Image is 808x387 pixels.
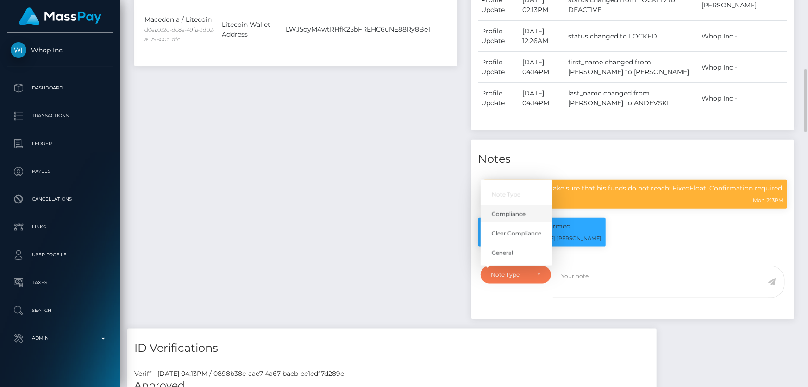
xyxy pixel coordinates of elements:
span: Clear Compliance [492,229,541,238]
td: [DATE] 04:14PM [519,52,565,83]
img: MassPay Logo [19,7,101,25]
td: first_name changed from [PERSON_NAME] to [PERSON_NAME] [565,52,699,83]
small: d0ea032d-dc8e-49fa-9d02-a079800b1dfc [144,26,214,43]
a: Search [7,299,113,322]
td: Whop Inc - [698,83,787,114]
a: Links [7,216,113,239]
p: Ledger [11,137,110,151]
td: Profile Update [478,83,520,114]
span: Whop Inc [7,46,113,54]
a: User Profile [7,243,113,266]
h4: Notes [478,151,788,167]
p: Transactions [11,109,110,123]
img: Whop Inc [11,42,26,58]
a: Taxes [7,271,113,294]
td: Litecoin Wallet Address [219,9,283,50]
a: Transactions [7,104,113,127]
p: Search [11,304,110,317]
p: User Profile [11,248,110,262]
a: Dashboard [7,76,113,100]
a: Payees [7,160,113,183]
td: Whop Inc - [698,21,787,52]
p: The user needs to make sure that his funds do not reach: FixedFloat. Confirmation required. [487,184,783,193]
td: LWJ5qyM4wtRHfK25bFREHC6uNE88Ry8Be1 [282,9,450,50]
small: Mon 2:13PM [753,197,783,203]
td: last_name changed from [PERSON_NAME] to ANDEVSKI [565,83,699,114]
p: Admin [11,331,110,345]
div: Veriff - [DATE] 04:13PM / 0898b38e-aae7-4a67-baeb-ee1edf7d289e [127,369,657,379]
td: [DATE] 04:14PM [519,83,565,114]
a: Ledger [7,132,113,155]
td: Whop Inc - [698,52,787,83]
span: Compliance [492,210,526,218]
td: status changed to LOCKED [565,21,699,52]
p: Dashboard [11,81,110,95]
a: Cancellations [7,188,113,211]
button: Note Type [481,266,551,284]
td: Profile Update [478,52,520,83]
span: General [492,249,513,257]
td: [DATE] 12:26AM [519,21,565,52]
div: Note Type [491,271,530,279]
p: Links [11,220,110,234]
p: Taxes [11,276,110,290]
a: Admin [7,327,113,350]
td: Profile Update [478,21,520,52]
p: Cancellations [11,192,110,206]
h4: ID Verifications [134,340,650,356]
td: Macedonia / Litecoin [141,9,219,50]
p: Payees [11,165,110,178]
